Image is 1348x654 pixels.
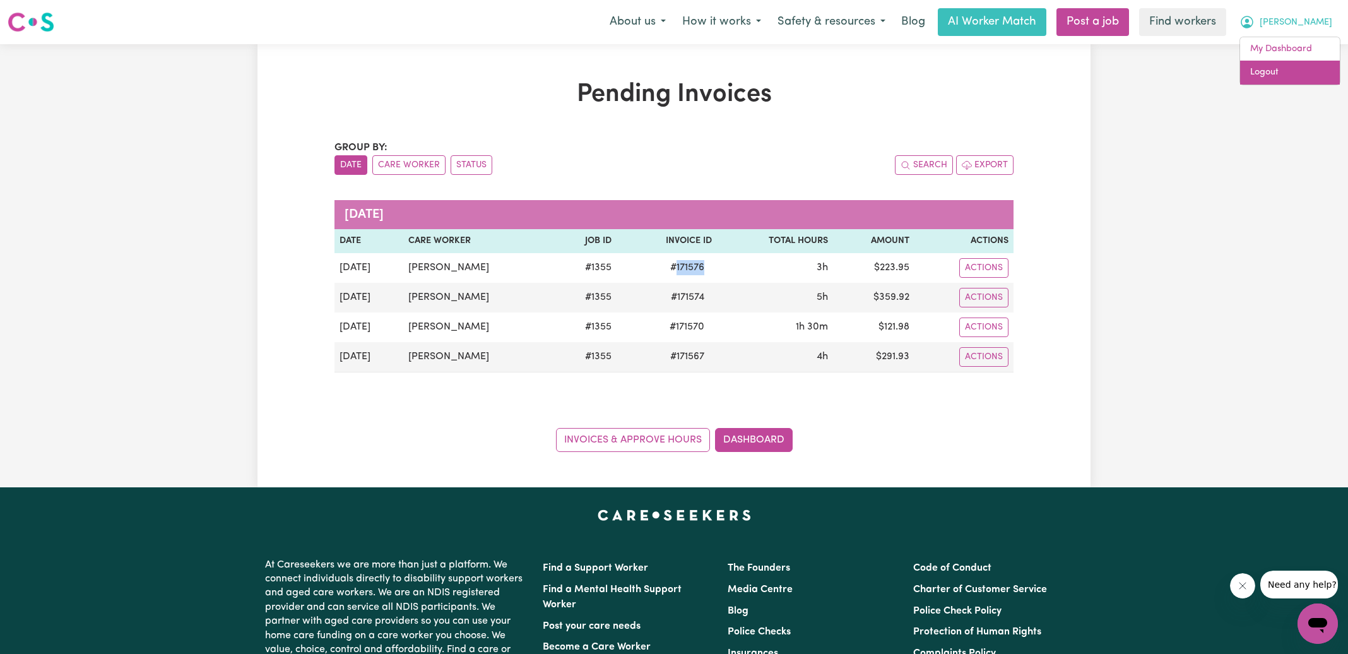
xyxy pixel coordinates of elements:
a: Post your care needs [543,621,641,631]
span: # 171576 [663,260,712,275]
td: # 1355 [555,312,617,342]
span: # 171570 [662,319,712,335]
button: How it works [674,9,769,35]
a: Become a Care Worker [543,642,651,652]
span: 3 hours [817,263,828,273]
div: My Account [1239,37,1340,85]
a: Blog [728,606,748,616]
th: Invoice ID [617,229,717,253]
button: Actions [959,258,1008,278]
button: Export [956,155,1014,175]
td: [DATE] [334,342,403,372]
caption: [DATE] [334,200,1014,229]
button: Safety & resources [769,9,894,35]
button: About us [601,9,674,35]
img: Careseekers logo [8,11,54,33]
td: [PERSON_NAME] [403,312,555,342]
a: Police Checks [728,627,791,637]
td: $ 291.93 [833,342,914,372]
a: Protection of Human Rights [913,627,1041,637]
a: Media Centre [728,585,793,595]
td: # 1355 [555,342,617,372]
a: Blog [894,8,933,36]
td: [DATE] [334,283,403,312]
a: My Dashboard [1240,37,1340,61]
a: Post a job [1056,8,1129,36]
a: The Founders [728,563,790,573]
h1: Pending Invoices [334,80,1014,110]
a: Invoices & Approve Hours [556,428,710,452]
a: Charter of Customer Service [913,585,1047,595]
span: Group by: [334,143,387,153]
td: [PERSON_NAME] [403,342,555,372]
th: Care Worker [403,229,555,253]
th: Date [334,229,403,253]
td: [DATE] [334,253,403,283]
a: Dashboard [715,428,793,452]
button: My Account [1231,9,1340,35]
span: # 171574 [663,290,712,305]
button: sort invoices by care worker [372,155,446,175]
iframe: Button to launch messaging window [1298,603,1338,644]
span: [PERSON_NAME] [1260,16,1332,30]
td: # 1355 [555,283,617,312]
td: $ 121.98 [833,312,914,342]
span: # 171567 [663,349,712,364]
a: Police Check Policy [913,606,1002,616]
a: Code of Conduct [913,563,991,573]
a: Find a Support Worker [543,563,648,573]
td: [PERSON_NAME] [403,253,555,283]
button: sort invoices by date [334,155,367,175]
button: Actions [959,288,1008,307]
a: Find a Mental Health Support Worker [543,585,682,610]
a: Careseekers logo [8,8,54,37]
th: Amount [833,229,914,253]
iframe: Close message [1230,573,1255,598]
th: Total Hours [717,229,833,253]
span: 5 hours [817,292,828,302]
a: Find workers [1139,8,1226,36]
span: 1 hour 30 minutes [796,322,828,332]
th: Actions [914,229,1014,253]
td: [PERSON_NAME] [403,283,555,312]
a: Careseekers home page [598,510,751,520]
td: $ 223.95 [833,253,914,283]
button: Actions [959,318,1008,337]
button: Search [895,155,953,175]
a: AI Worker Match [938,8,1046,36]
td: $ 359.92 [833,283,914,312]
button: sort invoices by paid status [451,155,492,175]
button: Actions [959,347,1008,367]
a: Logout [1240,61,1340,85]
iframe: Message from company [1260,571,1338,598]
td: # 1355 [555,253,617,283]
th: Job ID [555,229,617,253]
span: 4 hours [817,352,828,362]
td: [DATE] [334,312,403,342]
